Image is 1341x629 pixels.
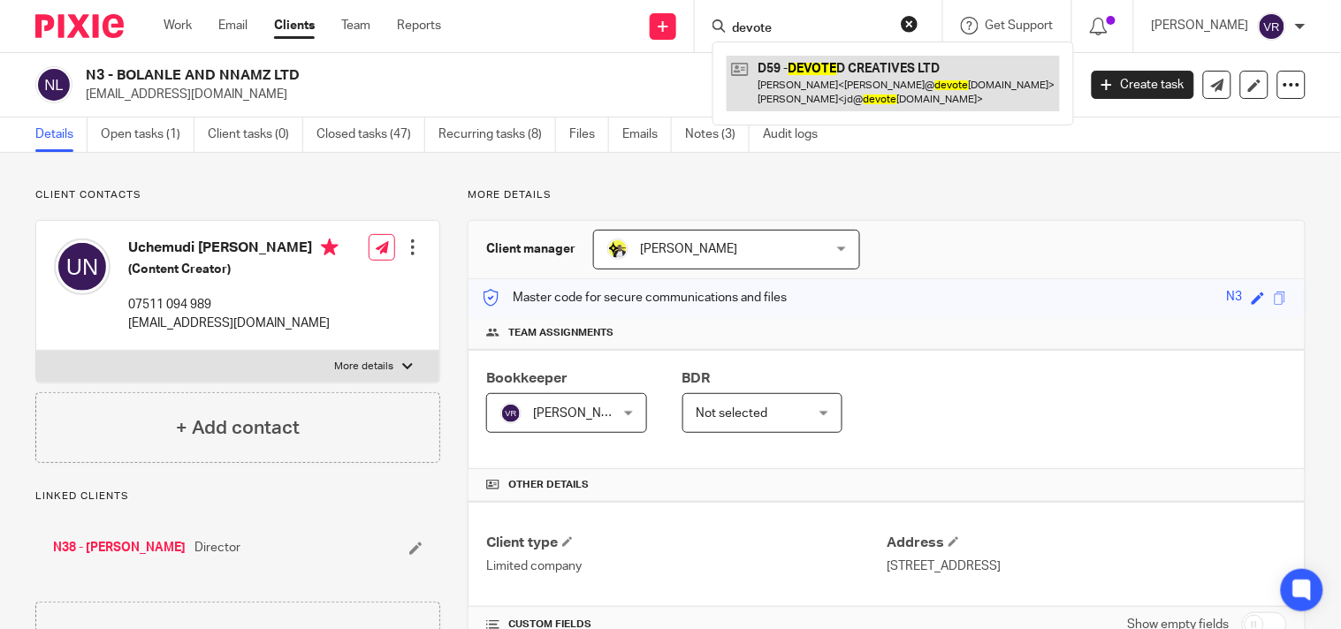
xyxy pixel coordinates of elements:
[482,289,787,307] p: Master code for secure communications and files
[101,117,194,152] a: Open tasks (1)
[486,371,568,385] span: Bookkeeper
[54,239,110,295] img: svg%3E
[730,21,889,37] input: Search
[508,478,589,492] span: Other details
[128,314,339,332] p: [EMAIL_ADDRESS][DOMAIN_NAME]
[682,371,711,385] span: BDR
[887,557,1287,575] p: [STREET_ADDRESS]
[1152,17,1249,34] p: [PERSON_NAME]
[468,188,1306,202] p: More details
[35,489,440,504] p: Linked clients
[1227,288,1243,308] div: N3
[128,239,339,261] h4: Uchemudi [PERSON_NAME]
[86,66,869,85] h2: N3 - BOLANLE AND NNAMZ LTD
[607,239,629,260] img: Carine-Starbridge.jpg
[35,14,124,38] img: Pixie
[218,17,248,34] a: Email
[176,414,300,442] h4: + Add contact
[986,19,1054,32] span: Get Support
[321,239,339,256] i: Primary
[901,15,918,33] button: Clear
[208,117,303,152] a: Client tasks (0)
[622,117,672,152] a: Emails
[334,360,393,374] p: More details
[194,539,240,557] span: Director
[316,117,425,152] a: Closed tasks (47)
[274,17,315,34] a: Clients
[341,17,370,34] a: Team
[697,407,768,420] span: Not selected
[128,296,339,314] p: 07511 094 989
[508,326,613,340] span: Team assignments
[569,117,609,152] a: Files
[1092,71,1194,99] a: Create task
[35,117,88,152] a: Details
[1258,12,1286,41] img: svg%3E
[397,17,441,34] a: Reports
[533,407,630,420] span: [PERSON_NAME]
[164,17,192,34] a: Work
[685,117,750,152] a: Notes (3)
[35,66,72,103] img: svg%3E
[486,557,887,575] p: Limited company
[640,243,737,255] span: [PERSON_NAME]
[486,534,887,552] h4: Client type
[53,539,186,557] a: N38 - [PERSON_NAME]
[128,261,339,278] h5: (Content Creator)
[500,403,522,424] img: svg%3E
[35,188,440,202] p: Client contacts
[86,86,1065,103] p: [EMAIL_ADDRESS][DOMAIN_NAME]
[763,117,831,152] a: Audit logs
[887,534,1287,552] h4: Address
[486,240,575,258] h3: Client manager
[438,117,556,152] a: Recurring tasks (8)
